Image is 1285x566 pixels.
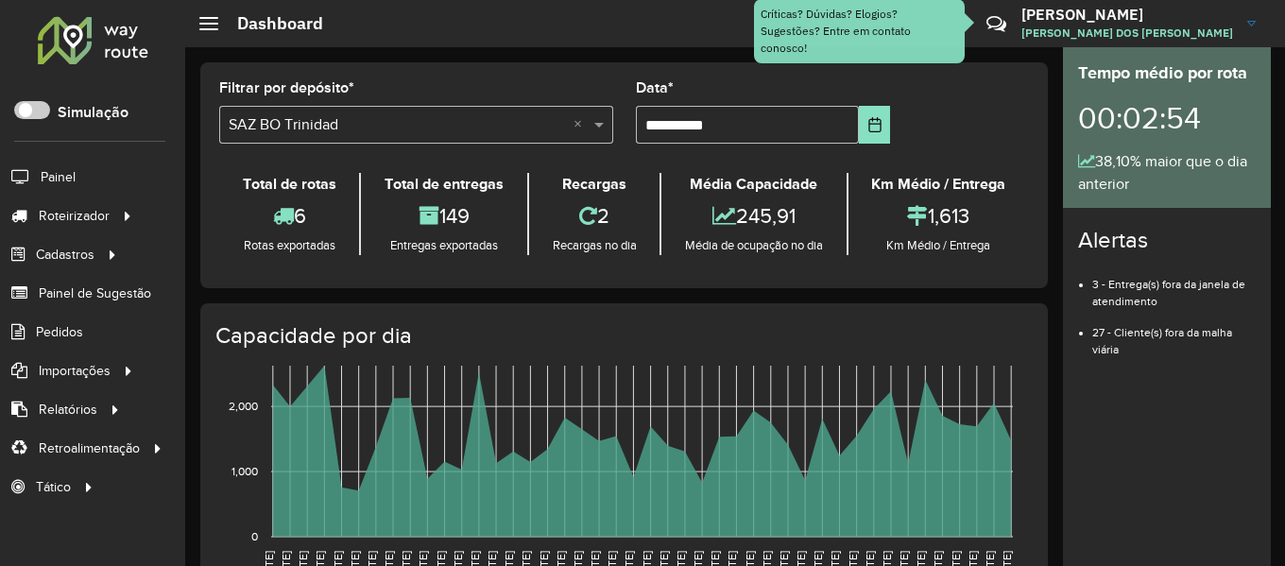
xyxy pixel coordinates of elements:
label: Simulação [58,101,128,124]
div: 00:02:54 [1078,86,1256,150]
span: Retroalimentação [39,438,140,458]
div: 245,91 [666,196,841,236]
div: Recargas [534,173,655,196]
div: Tempo médio por rota [1078,60,1256,86]
span: Tático [36,477,71,497]
span: Cadastros [36,245,94,265]
span: Importações [39,361,111,381]
div: Recargas no dia [534,236,655,255]
label: Filtrar por depósito [219,77,354,99]
div: 6 [224,196,354,236]
label: Data [636,77,674,99]
div: Média Capacidade [666,173,841,196]
span: Clear all [574,113,590,136]
div: Entregas exportadas [366,236,522,255]
div: 149 [366,196,522,236]
div: Rotas exportadas [224,236,354,255]
text: 0 [251,530,258,542]
span: Painel de Sugestão [39,283,151,303]
h4: Alertas [1078,227,1256,254]
button: Choose Date [859,106,890,144]
li: 27 - Cliente(s) fora da malha viária [1092,310,1256,358]
div: 38,10% maior que o dia anterior [1078,150,1256,196]
span: Pedidos [36,322,83,342]
div: 1,613 [853,196,1024,236]
text: 2,000 [229,400,258,412]
a: Contato Rápido [976,4,1017,44]
span: [PERSON_NAME] DOS [PERSON_NAME] [1021,25,1233,42]
div: Total de rotas [224,173,354,196]
h4: Capacidade por dia [215,322,1029,350]
h3: [PERSON_NAME] [1021,6,1233,24]
span: Roteirizador [39,206,110,226]
h2: Dashboard [218,13,323,34]
div: 2 [534,196,655,236]
text: 1,000 [231,465,258,477]
div: Média de ocupação no dia [666,236,841,255]
span: Painel [41,167,76,187]
div: Km Médio / Entrega [853,173,1024,196]
span: Relatórios [39,400,97,420]
div: Total de entregas [366,173,522,196]
li: 3 - Entrega(s) fora da janela de atendimento [1092,262,1256,310]
div: Km Médio / Entrega [853,236,1024,255]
